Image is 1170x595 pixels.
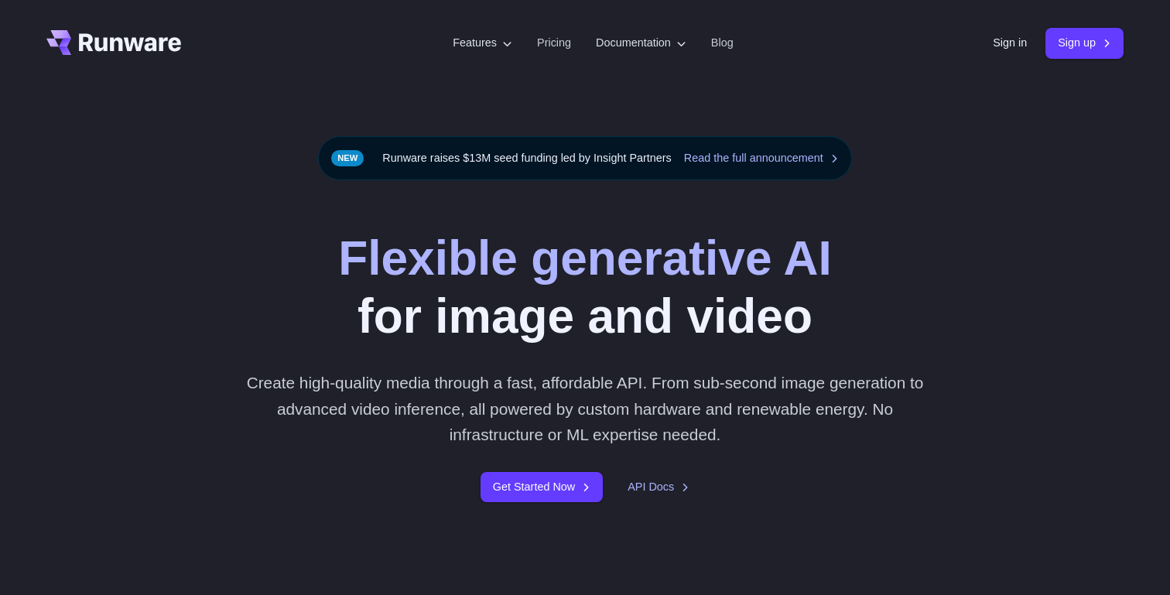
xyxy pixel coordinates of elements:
[628,478,689,496] a: API Docs
[596,34,686,52] label: Documentation
[453,34,512,52] label: Features
[318,136,852,180] div: Runware raises $13M seed funding led by Insight Partners
[46,30,181,55] a: Go to /
[338,231,832,285] strong: Flexible generative AI
[684,149,839,167] a: Read the full announcement
[711,34,734,52] a: Blog
[537,34,571,52] a: Pricing
[338,230,832,345] h1: for image and video
[1045,28,1124,58] a: Sign up
[481,472,603,502] a: Get Started Now
[241,370,930,447] p: Create high-quality media through a fast, affordable API. From sub-second image generation to adv...
[993,34,1027,52] a: Sign in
